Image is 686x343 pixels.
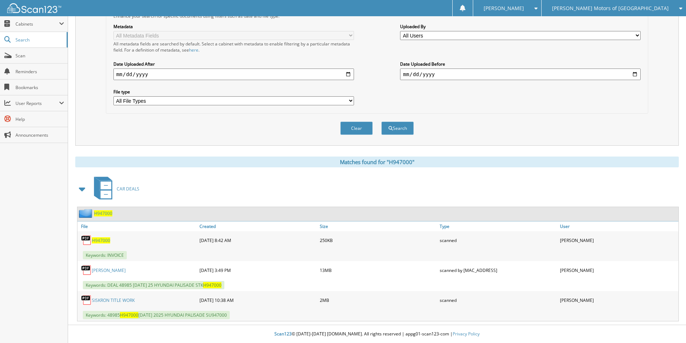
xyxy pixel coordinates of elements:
[558,221,678,231] a: User
[92,267,126,273] a: [PERSON_NAME]
[81,265,92,276] img: PDF.png
[15,132,64,138] span: Announcements
[558,263,678,277] div: [PERSON_NAME]
[198,221,318,231] a: Created
[113,23,354,30] label: Metadata
[400,69,641,80] input: end
[113,89,354,95] label: File type
[83,281,224,289] span: Keywords: DEAL 48985 [DATE] 25 HYUNDAI PALISADE STK
[15,69,64,75] span: Reminders
[438,263,558,277] div: scanned by [MAC_ADDRESS]
[113,61,354,67] label: Date Uploaded After
[15,37,63,43] span: Search
[381,122,414,135] button: Search
[484,6,524,10] span: [PERSON_NAME]
[552,6,669,10] span: [PERSON_NAME] Motors of [GEOGRAPHIC_DATA]
[15,84,64,91] span: Bookmarks
[438,233,558,247] div: scanned
[340,122,373,135] button: Clear
[198,293,318,307] div: [DATE] 10:38 AM
[15,53,64,59] span: Scan
[558,293,678,307] div: [PERSON_NAME]
[198,263,318,277] div: [DATE] 3:49 PM
[400,61,641,67] label: Date Uploaded Before
[75,157,679,167] div: Matches found for "H947000"
[15,116,64,122] span: Help
[15,100,59,106] span: User Reports
[83,251,127,259] span: Keywords: INVOICE
[83,311,230,319] span: Keywords: 48985 [DATE] 2025 HYUNDAI PALISADE SU947000
[77,221,198,231] a: File
[438,293,558,307] div: scanned
[7,3,61,13] img: scan123-logo-white.svg
[318,293,438,307] div: 2MB
[92,237,110,243] a: H947000
[113,41,354,53] div: All metadata fields are searched by default. Select a cabinet with metadata to enable filtering b...
[650,308,686,343] iframe: Chat Widget
[453,331,480,337] a: Privacy Policy
[68,325,686,343] div: © [DATE]-[DATE] [DOMAIN_NAME]. All rights reserved | appg01-scan123-com |
[203,282,221,288] span: H947000
[90,175,139,203] a: CAR DEALS
[189,47,198,53] a: here
[79,209,94,218] img: folder2.png
[120,312,138,318] span: H947000
[438,221,558,231] a: Type
[318,263,438,277] div: 13MB
[94,210,112,216] a: H947000
[81,235,92,246] img: PDF.png
[318,221,438,231] a: Size
[558,233,678,247] div: [PERSON_NAME]
[15,21,59,27] span: Cabinets
[92,297,135,303] a: SISKRON TITLE WORK
[113,69,354,80] input: start
[198,233,318,247] div: [DATE] 8:42 AM
[81,295,92,305] img: PDF.png
[400,23,641,30] label: Uploaded By
[318,233,438,247] div: 250KB
[117,186,139,192] span: CAR DEALS
[274,331,292,337] span: Scan123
